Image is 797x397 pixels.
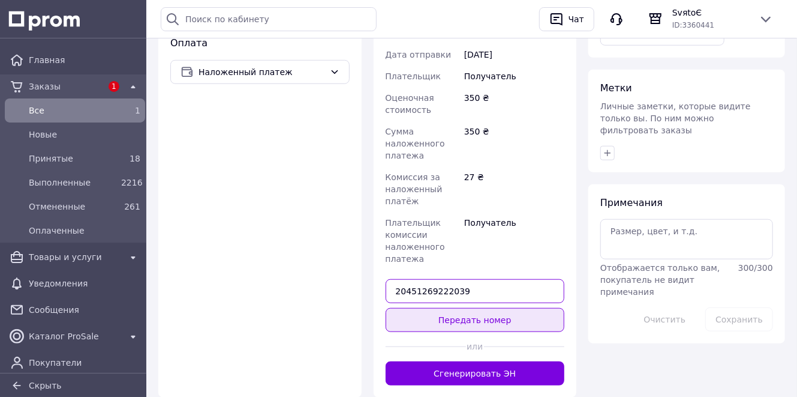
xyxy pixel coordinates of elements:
[170,37,207,49] span: Оплата
[600,82,632,94] span: Метки
[672,21,714,29] span: ID: 3360441
[29,357,140,369] span: Покупатели
[386,279,565,303] input: Номер экспресс-накладной
[135,106,140,115] span: 1
[462,166,567,212] div: 27 ₴
[29,129,140,141] span: Новые
[386,93,434,115] span: Оценочная стоимость
[109,81,119,92] span: 1
[29,330,121,342] span: Каталог ProSale
[29,225,140,237] span: Оплаченные
[29,80,102,92] span: Заказы
[462,87,567,121] div: 350 ₴
[386,172,443,206] span: Комиссия за наложенный платёж
[738,263,773,273] span: 300 / 300
[121,178,143,187] span: 2216
[462,121,567,166] div: 350 ₴
[386,308,565,332] button: Передать номер
[566,10,587,28] div: Чат
[386,127,445,160] span: Сумма наложенного платежа
[29,304,140,316] span: Сообщения
[386,71,441,81] span: Плательщик
[29,153,116,165] span: Принятые
[466,341,484,353] span: или
[29,277,140,289] span: Уведомления
[539,7,594,31] button: Чат
[130,154,140,163] span: 18
[161,7,377,31] input: Поиск по кабинету
[29,251,121,263] span: Товары и услуги
[386,362,565,386] button: Сгенерировать ЭН
[600,263,720,297] span: Отображается только вам, покупатель не видит примечания
[600,102,751,135] span: Личные заметки, которые видите только вы. По ним можно фильтровать заказы
[386,50,452,59] span: Дата отправки
[199,65,325,79] span: Наложенный платеж
[29,201,116,213] span: Отмененные
[462,65,567,87] div: Получатель
[462,212,567,270] div: Получатель
[600,197,663,208] span: Примечания
[29,54,140,66] span: Главная
[29,381,62,390] span: Скрыть
[462,44,567,65] div: [DATE]
[29,105,116,117] span: Все
[386,218,445,264] span: Плательщик комиссии наложенного платежа
[29,177,116,189] span: Выполненные
[124,202,140,211] span: 261
[672,7,749,19] span: SvяtoЄ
